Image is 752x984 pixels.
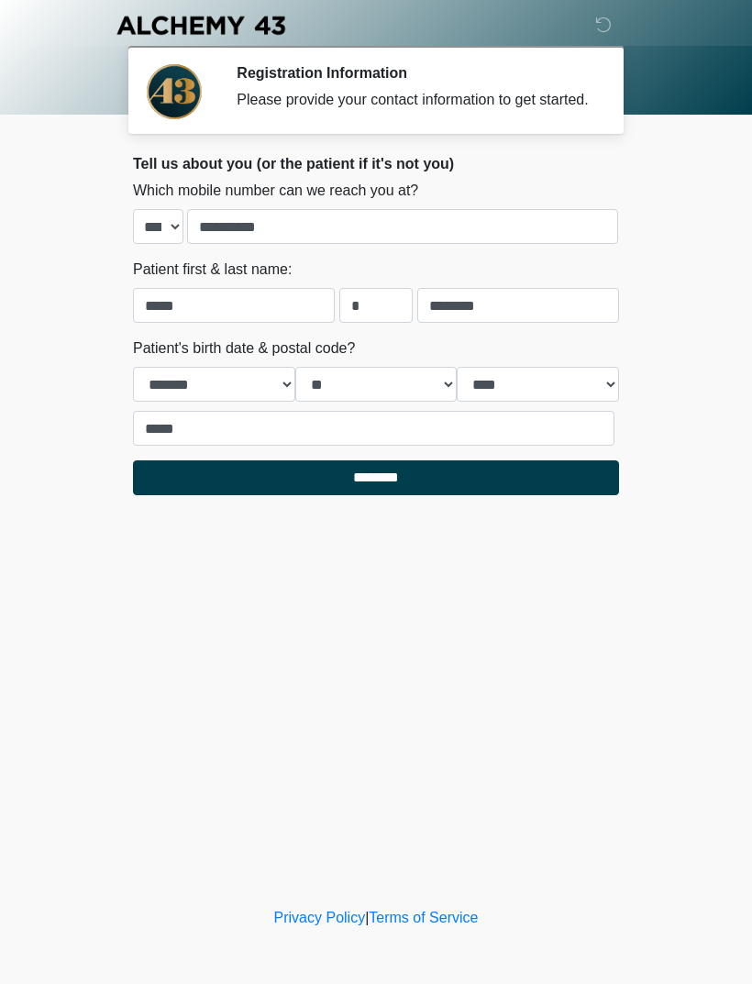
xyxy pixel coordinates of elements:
[237,89,592,111] div: Please provide your contact information to get started.
[133,180,418,202] label: Which mobile number can we reach you at?
[365,910,369,925] a: |
[133,155,619,172] h2: Tell us about you (or the patient if it's not you)
[115,14,287,37] img: Alchemy 43 Logo
[369,910,478,925] a: Terms of Service
[147,64,202,119] img: Agent Avatar
[133,259,292,281] label: Patient first & last name:
[133,337,355,359] label: Patient's birth date & postal code?
[237,64,592,82] h2: Registration Information
[274,910,366,925] a: Privacy Policy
